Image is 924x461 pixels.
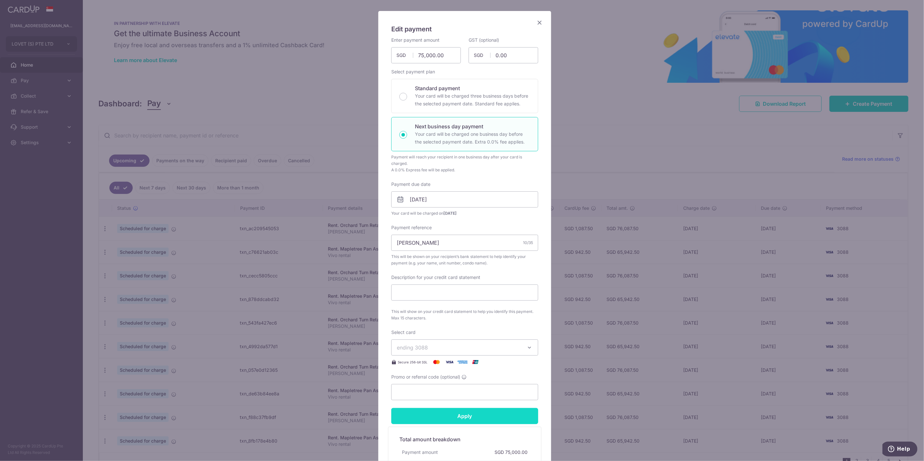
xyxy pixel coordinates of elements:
button: ending 3088 [391,339,538,356]
input: 0.00 [469,47,538,63]
iframe: Opens a widget where you can find more information [883,442,918,458]
div: 10/35 [523,240,533,246]
label: GST (optional) [469,37,499,43]
div: A 0.0% Express fee will be applied. [391,167,538,173]
label: Select card [391,329,416,336]
span: This will be shown on your recipient’s bank statement to help identify your payment (e.g. your na... [391,253,538,266]
p: Standard payment [415,84,530,92]
input: DD / MM / YYYY [391,191,538,208]
span: Your card will be charged on [391,210,538,217]
label: Payment reference [391,224,432,231]
span: SGD [474,52,491,59]
p: Your card will be charged one business day before the selected payment date. Extra 0.0% fee applies. [415,130,530,146]
p: Next business day payment [415,123,530,130]
input: Apply [391,408,538,424]
span: This will show on your credit card statement to help you identify this payment. Max 15 characters. [391,308,538,321]
div: Payment will reach your recipient in one business day after your card is charged. [391,154,538,167]
span: Promo or referral code (optional) [391,374,460,380]
img: American Express [456,358,469,366]
label: Description for your credit card statement [391,274,480,281]
input: 0.00 [391,47,461,63]
span: ending 3088 [397,344,428,351]
p: Your card will be charged three business days before the selected payment date. Standard fee appl... [415,92,530,108]
img: Visa [443,358,456,366]
span: SGD [396,52,413,59]
h5: Total amount breakdown [399,435,530,443]
div: SGD 75,000.00 [492,446,530,458]
img: UnionPay [469,358,482,366]
h5: Edit payment [391,24,538,34]
button: Close [536,19,543,27]
label: Enter payment amount [391,37,440,43]
img: Mastercard [430,358,443,366]
span: Secure 256-bit SSL [398,359,428,365]
span: [DATE] [443,211,457,216]
div: Payment amount [399,446,440,458]
label: Select payment plan [391,69,435,75]
label: Payment due date [391,181,430,188]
